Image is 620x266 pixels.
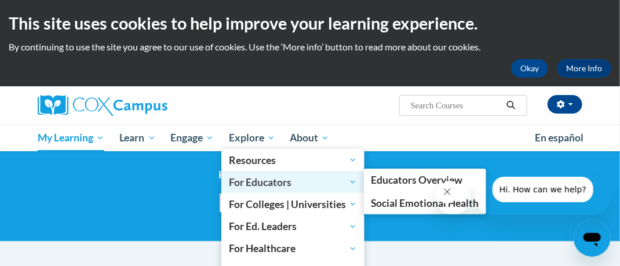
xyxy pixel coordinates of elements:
[371,197,479,209] span: Social Emotional Health
[170,131,214,145] span: Engage
[221,193,364,215] a: For Colleges | Universities
[527,126,591,150] a: En español
[535,132,583,144] span: En español
[548,95,582,114] button: Account Settings
[511,59,548,78] button: Okay
[163,125,221,151] a: Engage
[290,131,329,145] span: About
[371,174,462,186] span: Educators Overview
[218,187,402,218] span: My Action Plans
[574,220,611,257] iframe: Button to launch messaging window
[229,131,275,145] span: Explore
[221,149,364,171] a: Resources
[221,238,364,260] a: For Healthcare
[475,177,611,215] iframe: Message from company
[9,41,611,53] p: By continuing to use the site you agree to our use of cookies. Use the ‘More info’ button to read...
[29,125,591,151] div: Main menu
[410,99,502,112] input: Search Courses
[9,12,611,35] h2: This site uses cookies to help improve your learning experience.
[557,59,611,78] a: More Info
[229,175,357,189] span: For Educators
[229,197,357,211] span: For Colleges | Universities
[30,125,112,151] a: My Learning
[221,171,364,193] a: For Educators
[229,242,357,256] span: For Healthcare
[436,180,471,215] iframe: Close message
[38,131,104,145] span: My Learning
[38,95,207,116] a: Cox Campus
[38,95,167,116] img: Cox Campus
[364,169,487,191] a: Educators Overview
[283,125,337,151] a: About
[229,220,357,234] span: For Ed. Leaders
[221,125,283,151] a: Explore
[119,131,156,145] span: Learn
[502,99,520,112] button: Search
[219,169,246,181] a: Home
[221,216,364,238] a: For Ed. Leaders
[112,125,163,151] a: Learn
[229,153,357,167] span: Resources
[364,192,487,214] a: Social Emotional Health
